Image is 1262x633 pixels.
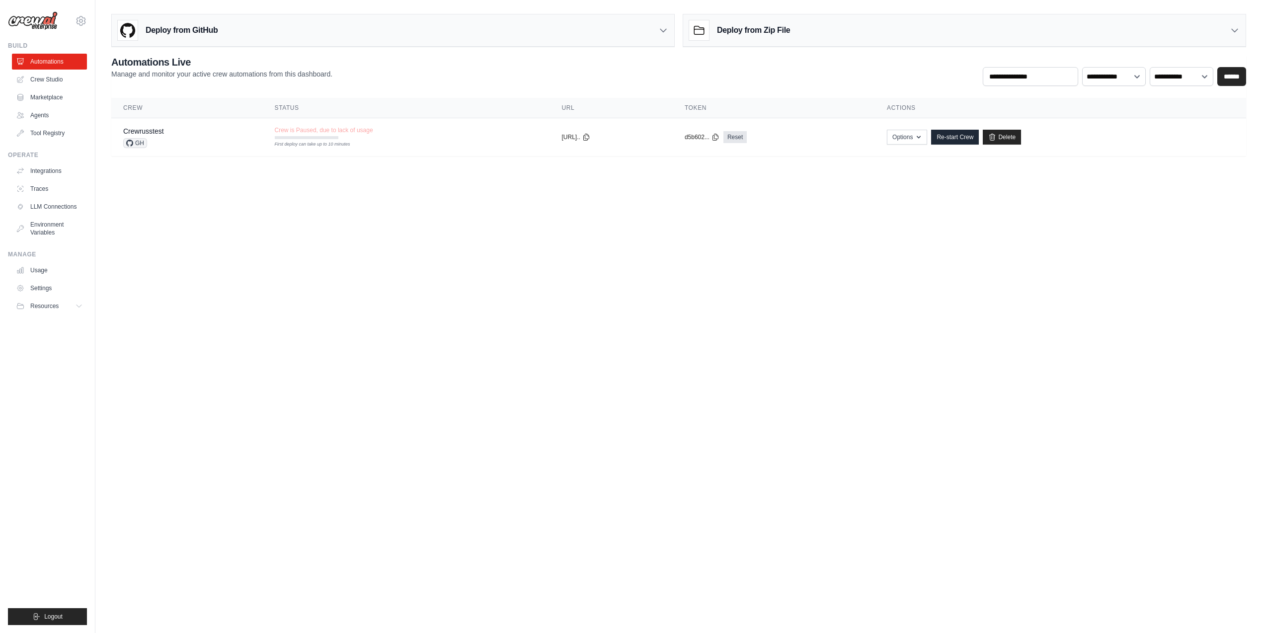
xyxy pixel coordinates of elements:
[8,608,87,625] button: Logout
[673,98,875,118] th: Token
[12,54,87,70] a: Automations
[931,130,979,145] a: Re-start Crew
[118,20,138,40] img: GitHub Logo
[685,133,719,141] button: d5b602...
[12,262,87,278] a: Usage
[12,280,87,296] a: Settings
[717,24,790,36] h3: Deploy from Zip File
[12,107,87,123] a: Agents
[887,130,927,145] button: Options
[983,130,1021,145] a: Delete
[123,127,164,135] a: Crewrusstest
[12,181,87,197] a: Traces
[123,138,147,148] span: GH
[44,613,63,621] span: Logout
[12,199,87,215] a: LLM Connections
[30,302,59,310] span: Resources
[275,126,373,134] span: Crew is Paused, due to lack of usage
[111,55,332,69] h2: Automations Live
[12,163,87,179] a: Integrations
[8,151,87,159] div: Operate
[8,11,58,30] img: Logo
[111,98,263,118] th: Crew
[8,42,87,50] div: Build
[146,24,218,36] h3: Deploy from GitHub
[875,98,1246,118] th: Actions
[723,131,747,143] a: Reset
[12,298,87,314] button: Resources
[111,69,332,79] p: Manage and monitor your active crew automations from this dashboard.
[12,89,87,105] a: Marketplace
[12,72,87,87] a: Crew Studio
[8,250,87,258] div: Manage
[263,98,550,118] th: Status
[550,98,673,118] th: URL
[12,217,87,240] a: Environment Variables
[12,125,87,141] a: Tool Registry
[275,141,338,148] div: First deploy can take up to 10 minutes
